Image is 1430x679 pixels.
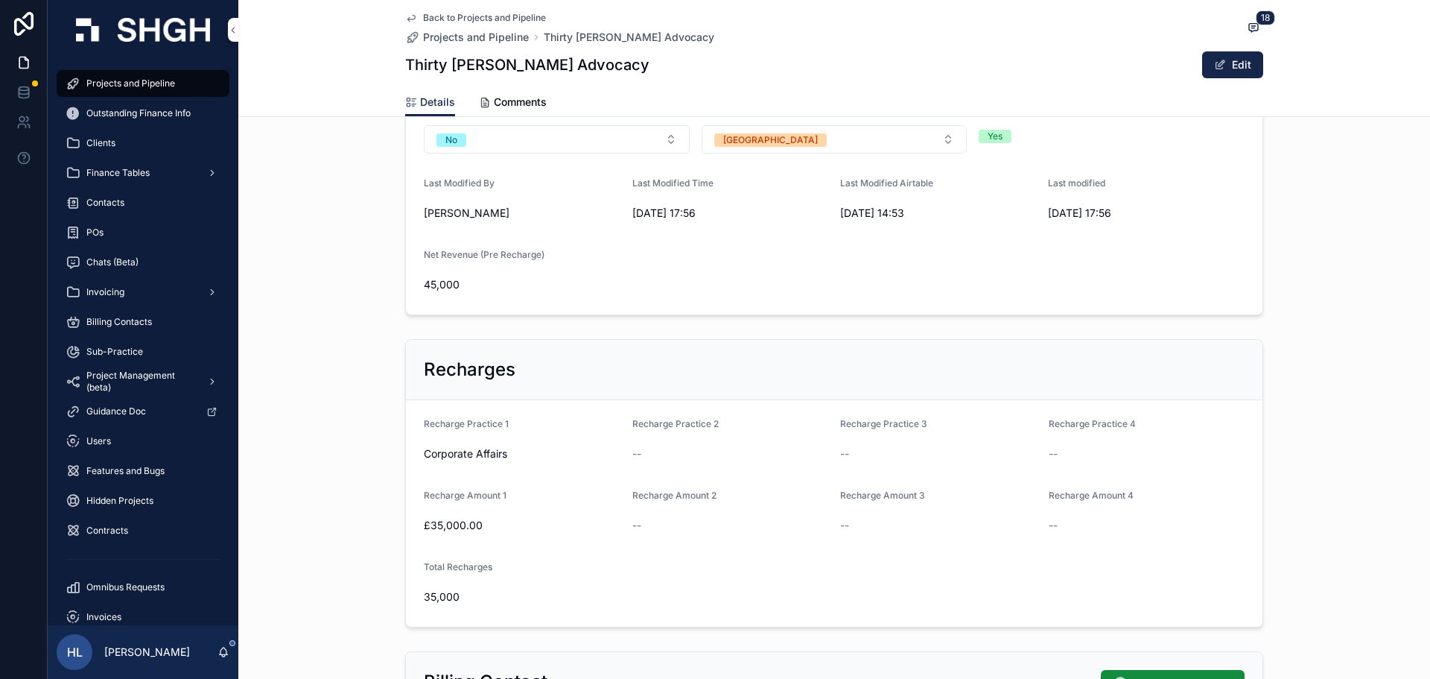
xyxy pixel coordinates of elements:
img: App logo [76,18,210,42]
span: 35,000 [424,590,620,604]
div: scrollable content [48,60,238,625]
span: 45,000 [424,277,620,292]
span: Last Modified Airtable [840,177,933,189]
a: Outstanding Finance Info [57,100,229,127]
span: Invoicing [86,286,124,298]
span: Chats (Beta) [86,256,139,268]
a: Details [405,89,455,117]
span: Users [86,435,111,447]
a: Finance Tables [57,160,229,186]
span: Outstanding Finance Info [86,107,191,119]
span: Net Revenue (Pre Recharge) [424,249,544,260]
span: POs [86,227,104,239]
span: Recharge Practice 2 [632,418,719,429]
button: Select Button [424,125,690,154]
span: Finance Tables [86,167,150,179]
a: Features and Bugs [57,458,229,484]
span: Recharge Amount 2 [632,490,716,501]
span: Total Recharges [424,561,492,572]
a: Users [57,428,229,455]
span: -- [840,446,849,461]
span: Contracts [86,525,128,537]
span: Guidance Doc [86,405,146,417]
a: Chats (Beta) [57,249,229,276]
div: [GEOGRAPHIC_DATA] [723,133,818,147]
span: Last modified [1048,177,1105,189]
div: Yes [988,130,1002,143]
span: Details [420,95,455,110]
span: Invoices [86,611,121,623]
button: Select Button [702,125,967,154]
h2: Recharges [424,358,515,382]
a: Project Management (beta) [57,368,229,395]
div: No [445,133,457,147]
a: Projects and Pipeline [405,30,529,45]
span: Recharge Amount 4 [1049,490,1134,501]
span: Billing Contacts [86,316,152,328]
p: [PERSON_NAME] [104,645,190,660]
span: Last Modified By [424,177,495,189]
span: -- [632,446,641,461]
a: Comments [479,89,547,119]
span: [DATE] 17:56 [1048,206,1245,221]
a: POs [57,219,229,246]
span: Projects and Pipeline [86,78,175,89]
span: Comments [494,95,547,110]
span: Hidden Projects [86,495,153,507]
a: Back to Projects and Pipeline [405,12,546,24]
span: Features and Bugs [86,465,165,477]
span: Contacts [86,197,124,209]
a: Sub-Practice [57,338,229,365]
a: Billing Contacts [57,309,229,335]
a: Contracts [57,517,229,544]
a: Thirty [PERSON_NAME] Advocacy [544,30,714,45]
a: Clients [57,130,229,157]
span: Clients [86,137,115,149]
span: Recharge Amount 3 [840,490,925,501]
button: 18 [1244,19,1263,38]
span: -- [1049,446,1058,461]
button: Edit [1202,51,1263,78]
span: Recharge Practice 3 [840,418,927,429]
span: -- [632,518,641,533]
span: Omnibus Requests [86,581,165,593]
a: Invoices [57,604,229,631]
span: Recharge Practice 4 [1049,418,1136,429]
span: [DATE] 17:56 [632,206,829,221]
a: Projects and Pipeline [57,70,229,97]
span: Last Modified Time [632,177,714,189]
a: Omnibus Requests [57,574,229,601]
span: Projects and Pipeline [423,30,529,45]
span: Sub-Practice [86,346,143,358]
span: [DATE] 14:53 [840,206,1036,221]
a: Invoicing [57,279,229,306]
a: Hidden Projects [57,487,229,514]
span: HL [67,643,83,661]
span: -- [1049,518,1058,533]
h1: Thirty [PERSON_NAME] Advocacy [405,54,649,75]
span: Back to Projects and Pipeline [423,12,546,24]
span: Recharge Amount 1 [424,490,506,501]
span: Project Management (beta) [86,370,195,394]
span: [PERSON_NAME] [424,206,509,221]
span: Corporate Affairs [424,446,507,461]
span: -- [840,518,849,533]
a: Guidance Doc [57,398,229,425]
span: £35,000.00 [424,518,620,533]
span: 18 [1256,10,1275,25]
a: Contacts [57,189,229,216]
span: Recharge Practice 1 [424,418,509,429]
